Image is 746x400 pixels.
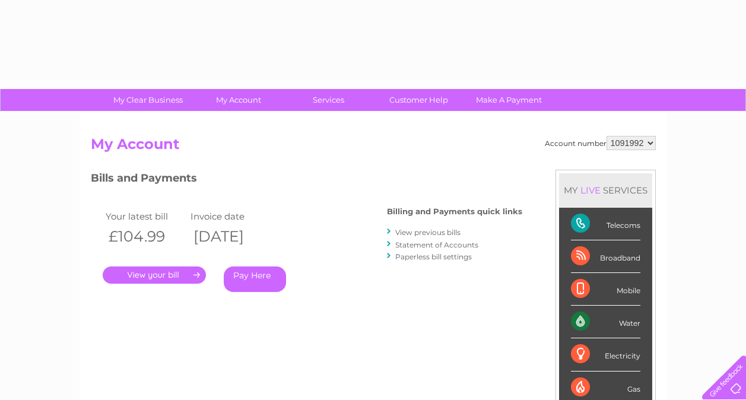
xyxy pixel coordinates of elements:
[559,173,652,207] div: MY SERVICES
[395,228,461,237] a: View previous bills
[224,266,286,292] a: Pay Here
[188,224,273,249] th: [DATE]
[460,89,558,111] a: Make A Payment
[571,338,640,371] div: Electricity
[103,266,206,284] a: .
[91,136,656,158] h2: My Account
[189,89,287,111] a: My Account
[91,170,522,191] h3: Bills and Payments
[99,89,197,111] a: My Clear Business
[395,240,478,249] a: Statement of Accounts
[280,89,377,111] a: Services
[545,136,656,150] div: Account number
[103,208,188,224] td: Your latest bill
[571,273,640,306] div: Mobile
[103,224,188,249] th: £104.99
[387,207,522,216] h4: Billing and Payments quick links
[370,89,468,111] a: Customer Help
[571,306,640,338] div: Water
[188,208,273,224] td: Invoice date
[395,252,472,261] a: Paperless bill settings
[571,208,640,240] div: Telecoms
[578,185,603,196] div: LIVE
[571,240,640,273] div: Broadband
